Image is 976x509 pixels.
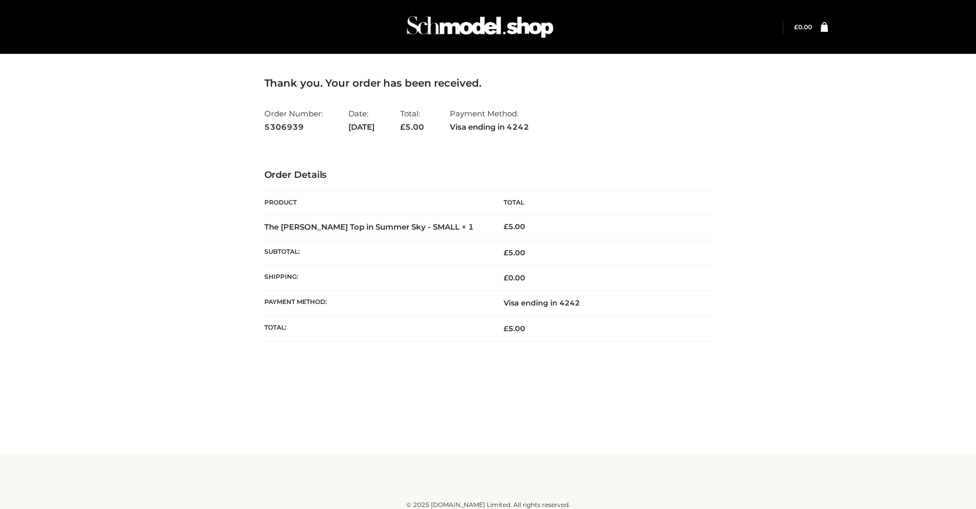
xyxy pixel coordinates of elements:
[264,291,488,316] th: Payment method:
[504,248,508,257] span: £
[794,23,812,31] a: £0.00
[504,273,525,282] bdi: 0.00
[504,273,508,282] span: £
[400,105,424,136] li: Total:
[264,77,712,89] h3: Thank you. Your order has been received.
[450,120,529,134] strong: Visa ending in 4242
[264,191,488,214] th: Product
[348,105,375,136] li: Date:
[264,240,488,265] th: Subtotal:
[794,23,812,31] bdi: 0.00
[488,191,712,214] th: Total
[450,105,529,136] li: Payment Method:
[504,324,508,333] span: £
[504,222,525,231] bdi: 5.00
[462,222,474,232] strong: × 1
[264,105,323,136] li: Order Number:
[488,291,712,316] td: Visa ending in 4242
[264,120,323,134] strong: 5306939
[400,122,424,132] span: 5.00
[794,23,798,31] span: £
[400,122,405,132] span: £
[403,7,557,47] img: Schmodel Admin 964
[264,266,488,291] th: Shipping:
[504,222,508,231] span: £
[504,324,525,333] span: 5.00
[264,316,488,341] th: Total:
[348,120,375,134] strong: [DATE]
[504,248,525,257] span: 5.00
[264,222,460,232] a: The [PERSON_NAME] Top in Summer Sky - SMALL
[264,170,712,181] h3: Order Details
